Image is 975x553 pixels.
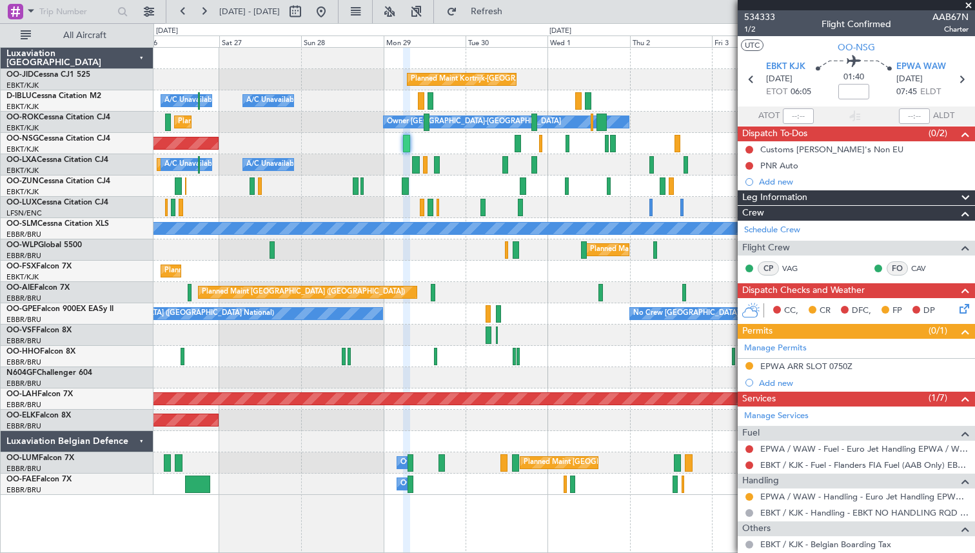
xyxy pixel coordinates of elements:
a: D-IBLUCessna Citation M2 [6,92,101,100]
span: CC, [784,305,798,317]
span: OO-AIE [6,284,34,292]
a: OO-AIEFalcon 7X [6,284,70,292]
span: 534333 [744,10,775,24]
span: Charter [932,24,969,35]
div: PNR Auto [760,160,798,171]
span: OO-HHO [6,348,40,356]
a: Schedule Crew [744,224,800,237]
span: 07:45 [896,86,917,99]
div: Wed 1 [547,35,629,47]
a: OO-ZUNCessna Citation CJ4 [6,177,110,185]
button: All Aircraft [14,25,140,46]
a: LFSN/ENC [6,208,42,218]
a: EPWA / WAW - Handling - Euro Jet Handling EPWA / WAW [760,491,969,502]
a: OO-LAHFalcon 7X [6,390,73,398]
div: Sun 28 [301,35,383,47]
span: OO-GPE [6,305,37,313]
span: AAB67N [932,10,969,24]
div: [DATE] [156,26,178,37]
span: OO-NSG [6,135,39,143]
div: Customs [PERSON_NAME]'s Non EU [760,144,903,155]
a: OO-GPEFalcon 900EX EASy II [6,305,113,313]
span: OO-LUM [6,454,39,462]
span: 06:05 [791,86,811,99]
a: OO-SLMCessna Citation XLS [6,220,109,228]
span: (1/7) [929,391,947,405]
span: [DATE] [896,73,923,86]
span: [DATE] - [DATE] [219,6,280,17]
div: Planned Maint Kortrijk-[GEOGRAPHIC_DATA] [411,70,561,89]
div: Mon 29 [384,35,466,47]
span: Crew [742,206,764,221]
span: 01:40 [843,71,864,84]
div: Fri 26 [137,35,219,47]
span: [DATE] [766,73,793,86]
span: OO-WLP [6,241,38,249]
a: EBBR/BRU [6,315,41,325]
span: Fuel [742,426,760,441]
a: OO-ROKCessna Citation CJ4 [6,114,110,121]
span: Services [742,392,776,407]
a: CAV [911,263,940,274]
span: Dispatch To-Dos [742,126,807,141]
div: FO [887,261,908,276]
span: OO-SLM [6,220,37,228]
span: Permits [742,324,773,339]
a: OO-VSFFalcon 8X [6,327,72,334]
span: ATOT [758,110,780,123]
span: OO-JID [6,71,34,79]
a: OO-LUMFalcon 7X [6,454,74,462]
span: Dispatch Checks and Weather [742,283,865,298]
a: EBBR/BRU [6,379,41,388]
span: FP [892,305,902,317]
span: (0/1) [929,324,947,337]
span: ETOT [766,86,787,99]
div: A/C Unavailable [GEOGRAPHIC_DATA]-[GEOGRAPHIC_DATA] [246,91,452,110]
span: EBKT KJK [766,61,805,74]
a: EBBR/BRU [6,336,41,346]
a: OO-HHOFalcon 8X [6,348,75,356]
span: DP [923,305,935,317]
div: Planned Maint [GEOGRAPHIC_DATA] ([GEOGRAPHIC_DATA] National) [524,453,757,472]
a: EBKT/KJK [6,102,39,112]
span: OO-FSX [6,263,36,270]
a: EBBR/BRU [6,230,41,239]
a: EBBR/BRU [6,357,41,367]
a: OO-WLPGlobal 5500 [6,241,82,249]
div: Fri 3 [712,35,794,47]
div: Add new [759,176,969,187]
span: OO-ZUN [6,177,39,185]
span: ALDT [933,110,954,123]
a: EBKT / KJK - Fuel - Flanders FIA Fuel (AAB Only) EBKT / KJK [760,459,969,470]
span: EPWA WAW [896,61,946,74]
div: A/C Unavailable [246,155,300,174]
a: EBKT/KJK [6,123,39,133]
input: --:-- [783,108,814,124]
a: Manage Services [744,410,809,423]
span: (0/2) [929,126,947,140]
span: Others [742,521,771,536]
div: Planned Maint Milan (Linate) [590,240,683,259]
a: EBBR/BRU [6,400,41,410]
span: Handling [742,474,779,488]
a: EBBR/BRU [6,485,41,495]
div: No Crew [GEOGRAPHIC_DATA] ([GEOGRAPHIC_DATA] National) [633,304,849,323]
div: A/C Unavailable [GEOGRAPHIC_DATA] ([GEOGRAPHIC_DATA] National) [164,155,404,174]
a: OO-JIDCessna CJ1 525 [6,71,90,79]
span: OO-LUX [6,199,37,206]
a: Manage Permits [744,342,807,355]
div: [DATE] [549,26,571,37]
div: Owner Melsbroek Air Base [400,474,488,494]
a: EBKT/KJK [6,166,39,176]
div: Planned Maint Kortrijk-[GEOGRAPHIC_DATA] [164,261,315,281]
a: N604GFChallenger 604 [6,369,92,377]
span: CR [820,305,831,317]
a: OO-LXACessna Citation CJ4 [6,156,108,164]
a: EBKT/KJK [6,81,39,90]
span: OO-FAE [6,476,36,483]
a: EBBR/BRU [6,294,41,303]
a: EBKT/KJK [6,187,39,197]
a: EBKT / KJK - Handling - EBKT NO HANDLING RQD FOR CJ [760,507,969,518]
span: OO-VSF [6,327,36,334]
span: Refresh [460,7,514,16]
